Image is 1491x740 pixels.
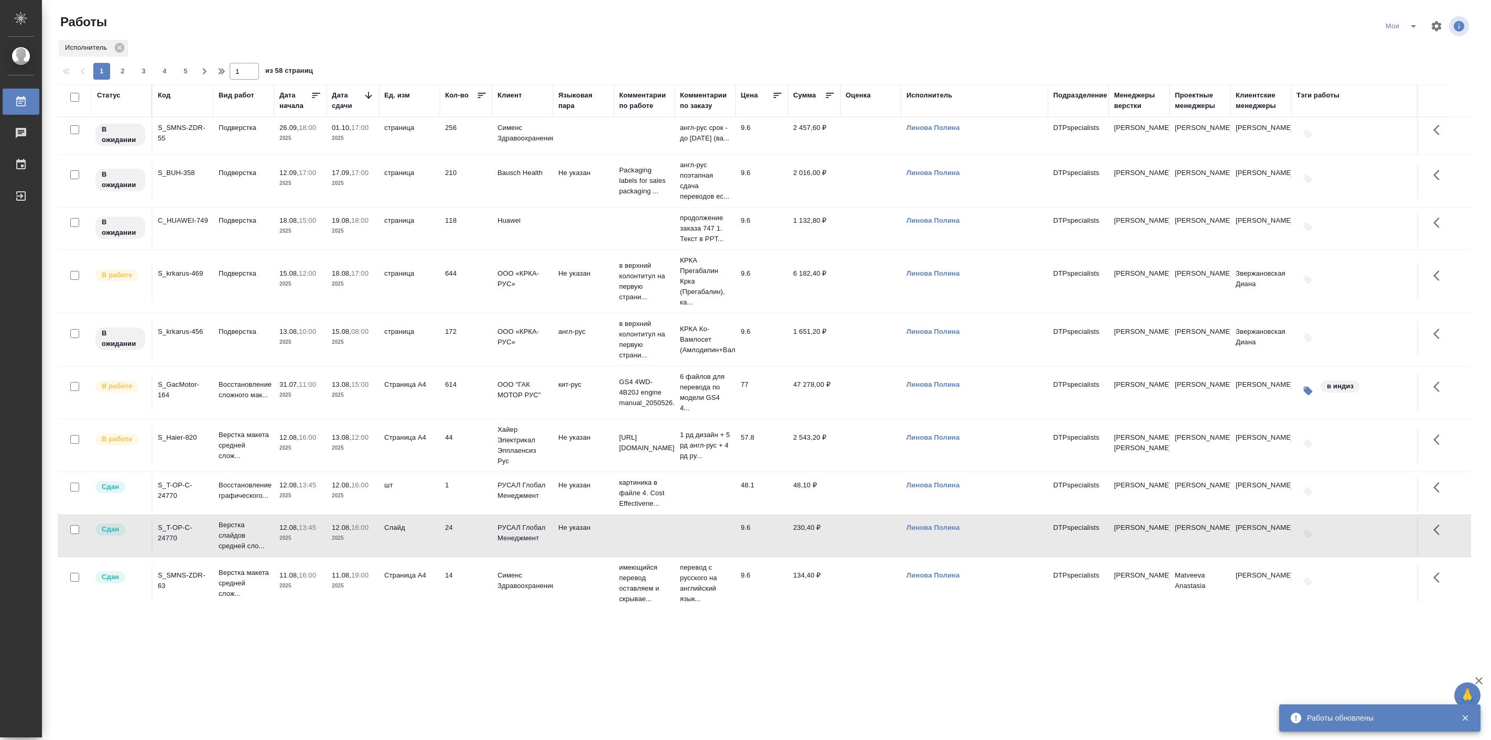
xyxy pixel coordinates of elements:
div: Сумма [793,90,816,101]
td: Matveeva Anastasia [1170,565,1230,602]
p: 13.08, [279,328,299,335]
p: [PERSON_NAME] [1114,215,1164,226]
td: 172 [440,321,492,358]
p: [PERSON_NAME] [1114,379,1164,390]
div: Менеджер проверил работу исполнителя, передает ее на следующий этап [94,480,146,494]
p: ООО «КРКА-РУС» [498,268,548,289]
p: В ожидании [102,169,139,190]
p: 12.08, [332,524,351,531]
div: Исполнитель [59,40,128,57]
p: 17.09, [332,169,351,177]
p: 11.08, [279,571,299,579]
p: 12.08, [279,433,299,441]
p: 2025 [332,133,374,144]
p: Восстановление сложного мак... [219,379,269,400]
td: 1 [440,475,492,512]
p: [URL][DOMAIN_NAME].. [619,432,669,453]
p: В ожидании [102,124,139,145]
div: Исполнитель назначен, приступать к работе пока рано [94,215,146,240]
td: 9.6 [736,162,788,199]
td: 1 651,20 ₽ [788,321,840,358]
td: шт [379,475,440,512]
td: DTPspecialists [1048,162,1109,199]
p: 12:00 [299,269,316,277]
td: DTPspecialists [1048,117,1109,154]
p: 2025 [332,443,374,453]
p: Исполнитель [65,42,111,53]
p: 01.10, [332,124,351,132]
p: картиника в файле 4. Cost Effectivene... [619,477,669,509]
button: Здесь прячутся важные кнопки [1427,263,1452,288]
td: [PERSON_NAME] [1170,117,1230,154]
p: 08:00 [351,328,369,335]
span: 2 [114,66,131,77]
p: 6 файлов для перевода по модели GS4 4... [680,372,730,413]
span: 4 [156,66,173,77]
td: 9.6 [736,321,788,358]
div: Менеджер проверил работу исполнителя, передает ее на следующий этап [94,570,146,584]
td: [PERSON_NAME] [1230,517,1291,554]
td: [PERSON_NAME] [1230,427,1291,464]
div: Вид работ [219,90,254,101]
td: 9.6 [736,565,788,602]
td: страница [379,210,440,247]
td: [PERSON_NAME] [1170,517,1230,554]
td: 57.8 [736,427,788,464]
p: Подверстка [219,215,269,226]
td: 2 016,00 ₽ [788,162,840,199]
p: 15:00 [299,216,316,224]
p: [PERSON_NAME] [1114,480,1164,491]
button: 4 [156,63,173,80]
button: Здесь прячутся важные кнопки [1427,427,1452,452]
td: 614 [440,374,492,411]
button: Здесь прячутся важные кнопки [1427,374,1452,399]
td: 9.6 [736,117,788,154]
td: DTPspecialists [1048,263,1109,300]
p: В работе [102,381,132,391]
p: 13:45 [299,524,316,531]
p: [PERSON_NAME], [PERSON_NAME] [1114,432,1164,453]
p: 2025 [279,337,321,347]
p: 17:00 [351,269,369,277]
button: Добавить тэги [1296,215,1320,238]
td: Звержановская Диана [1230,263,1291,300]
p: 2025 [279,581,321,591]
p: Восстановление графического... [219,480,269,501]
button: Здесь прячутся важные кнопки [1427,210,1452,235]
div: Менеджер проверил работу исполнителя, передает ее на следующий этап [94,523,146,537]
p: Packaging labels for sales packaging ... [619,165,669,197]
p: Сдан [102,572,119,582]
p: 2025 [332,226,374,236]
p: GS4 4WD-4B20J engine manual_2050526.p... [619,377,669,408]
td: 24 [440,517,492,554]
button: Здесь прячутся важные кнопки [1427,321,1452,346]
div: Кол-во [445,90,469,101]
p: 1 рд дизайн + 5 рд англ-рус + 4 рд ру... [680,430,730,461]
p: 2025 [279,443,321,453]
td: [PERSON_NAME] [1170,475,1230,512]
td: Не указан [553,517,614,554]
td: 1 132,80 ₽ [788,210,840,247]
p: В ожидании [102,328,139,349]
p: 16:00 [299,433,316,441]
td: 48,10 ₽ [788,475,840,512]
td: 44 [440,427,492,464]
td: [PERSON_NAME] [1230,565,1291,602]
td: англ-рус [553,321,614,358]
p: 11:00 [299,380,316,388]
div: Языковая пара [558,90,609,111]
a: Линова Полина [906,380,960,388]
td: [PERSON_NAME] [1170,263,1230,300]
div: Исполнитель назначен, приступать к работе пока рано [94,327,146,351]
p: КРКА Ко-Вамлосет (Амлодипин+Валсартан... [680,324,730,355]
p: Сименс Здравоохранение [498,570,548,591]
div: Работы обновлены [1307,713,1445,723]
div: Дата сдачи [332,90,363,111]
p: 10:00 [299,328,316,335]
td: 644 [440,263,492,300]
td: [PERSON_NAME] [1230,374,1291,411]
div: Тэги работы [1296,90,1339,101]
p: 2025 [279,533,321,543]
p: англ-рус поэтапная сдача переводов ес... [680,160,730,202]
td: Не указан [553,475,614,512]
